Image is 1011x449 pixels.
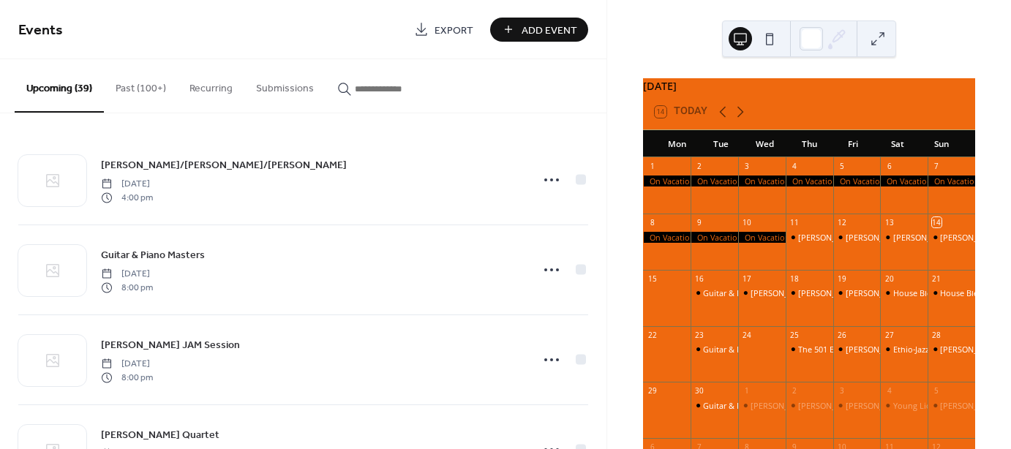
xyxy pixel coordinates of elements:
div: 14 [932,217,942,227]
div: Thu [787,130,831,158]
div: Guitar & Piano Masters [691,400,738,411]
div: On Vacation [738,232,786,243]
a: [PERSON_NAME] Quartet [101,426,219,443]
div: Sun [920,130,963,158]
a: [PERSON_NAME]/[PERSON_NAME]/[PERSON_NAME] [101,156,347,173]
span: [DATE] [101,358,153,371]
div: 28 [932,330,942,340]
div: House Blend Septet [893,287,968,298]
div: Wed [743,130,787,158]
div: Guitar & Piano Masters [703,344,790,355]
div: Young Lions! [893,400,942,411]
div: 6 [884,162,895,172]
div: On Vacation [786,176,833,186]
button: Add Event [490,18,588,42]
span: 8:00 pm [101,371,153,384]
div: 18 [789,273,800,284]
div: 22 [647,330,658,340]
div: [PERSON_NAME] Trio [893,232,973,243]
button: Upcoming (39) [15,59,104,113]
div: 25 [789,330,800,340]
div: Murley/Schwager/Swainson [928,232,975,243]
div: Allison Au Quartet [833,400,881,411]
div: 4 [884,386,895,396]
div: House Blend Septet [928,287,975,298]
div: 12 [837,217,847,227]
div: 10 [742,217,752,227]
div: [PERSON_NAME] Quartet [846,400,939,411]
div: 19 [837,273,847,284]
div: On Vacation [643,176,691,186]
div: 3 [742,162,752,172]
div: 7 [932,162,942,172]
div: Bernie Senesky Tro [928,400,975,411]
div: 15 [647,273,658,284]
div: [PERSON_NAME] Quartet [798,287,892,298]
div: 8 [647,217,658,227]
div: [PERSON_NAME] Wilderness Ensemble [798,232,943,243]
a: Export [403,18,484,42]
div: Terry Clarke's JAM Session [738,400,786,411]
span: Add Event [522,23,577,38]
div: On Vacation [833,176,881,186]
div: 16 [694,273,704,284]
button: Submissions [244,59,326,111]
span: [DATE] [101,178,153,191]
div: 24 [742,330,752,340]
div: 13 [884,217,895,227]
div: Ted Quinlan Quartet [786,287,833,298]
div: Allison Au Quartet [786,400,833,411]
span: Guitar & Piano Masters [101,248,205,263]
div: [PERSON_NAME] JAM Session [751,287,861,298]
div: 26 [837,330,847,340]
div: [PERSON_NAME] Quartet [846,287,939,298]
div: On Vacation [738,176,786,186]
span: Events [18,16,63,45]
div: Hirut Hoot Comedy Night [833,344,881,355]
span: 4:00 pm [101,191,153,204]
div: On Vacation [928,176,975,186]
div: On Vacation [880,176,928,186]
span: 8:00 pm [101,281,153,294]
div: [DATE] [643,78,975,94]
div: Terry Clarke's JAM Session [738,287,786,298]
div: 1 [647,162,658,172]
div: On Vacation [691,232,738,243]
div: Ethio-Jazz [893,344,929,355]
span: [PERSON_NAME]/[PERSON_NAME]/[PERSON_NAME] [101,158,347,173]
div: 20 [884,273,895,284]
div: 5 [837,162,847,172]
div: 27 [884,330,895,340]
div: The 501 East [786,344,833,355]
span: [PERSON_NAME] Quartet [101,428,219,443]
div: [PERSON_NAME] Quartet [798,400,892,411]
div: Young Lions! [880,400,928,411]
span: [DATE] [101,268,153,281]
div: 5 [932,386,942,396]
div: 2 [694,162,704,172]
span: Export [435,23,473,38]
div: 17 [742,273,752,284]
div: Guitar & Piano Masters [691,344,738,355]
div: Doug Wilde Wilderness Ensemble [786,232,833,243]
div: 2 [789,386,800,396]
div: 21 [932,273,942,284]
div: Fri [831,130,875,158]
div: Sat [875,130,919,158]
div: 4 [789,162,800,172]
div: Doug Wilde's Wilderness Ensemble [833,232,881,243]
div: 1 [742,386,752,396]
div: [PERSON_NAME] JAM Session [751,400,861,411]
div: Ted Quinlan Quartet [833,287,881,298]
span: [PERSON_NAME] JAM Session [101,338,240,353]
div: Dave Young Trio [928,344,975,355]
div: 3 [837,386,847,396]
div: Mon [655,130,699,158]
div: 29 [647,386,658,396]
div: 30 [694,386,704,396]
div: On Vacation [643,232,691,243]
a: Guitar & Piano Masters [101,246,205,263]
div: Ethio-Jazz [880,344,928,355]
div: Guitar & Piano Masters [703,400,790,411]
